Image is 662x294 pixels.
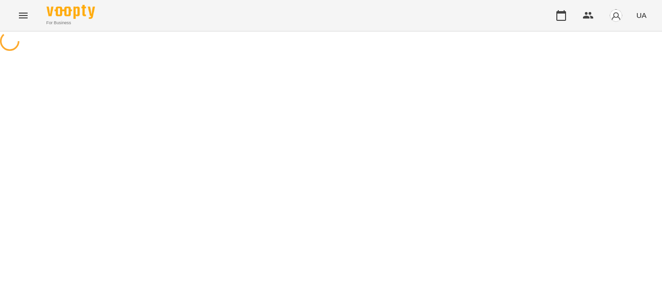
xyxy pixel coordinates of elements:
span: For Business [47,20,95,26]
button: Menu [12,4,35,27]
button: UA [632,6,650,24]
span: UA [636,10,646,20]
img: avatar_s.png [609,9,623,22]
img: Voopty Logo [47,5,95,19]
